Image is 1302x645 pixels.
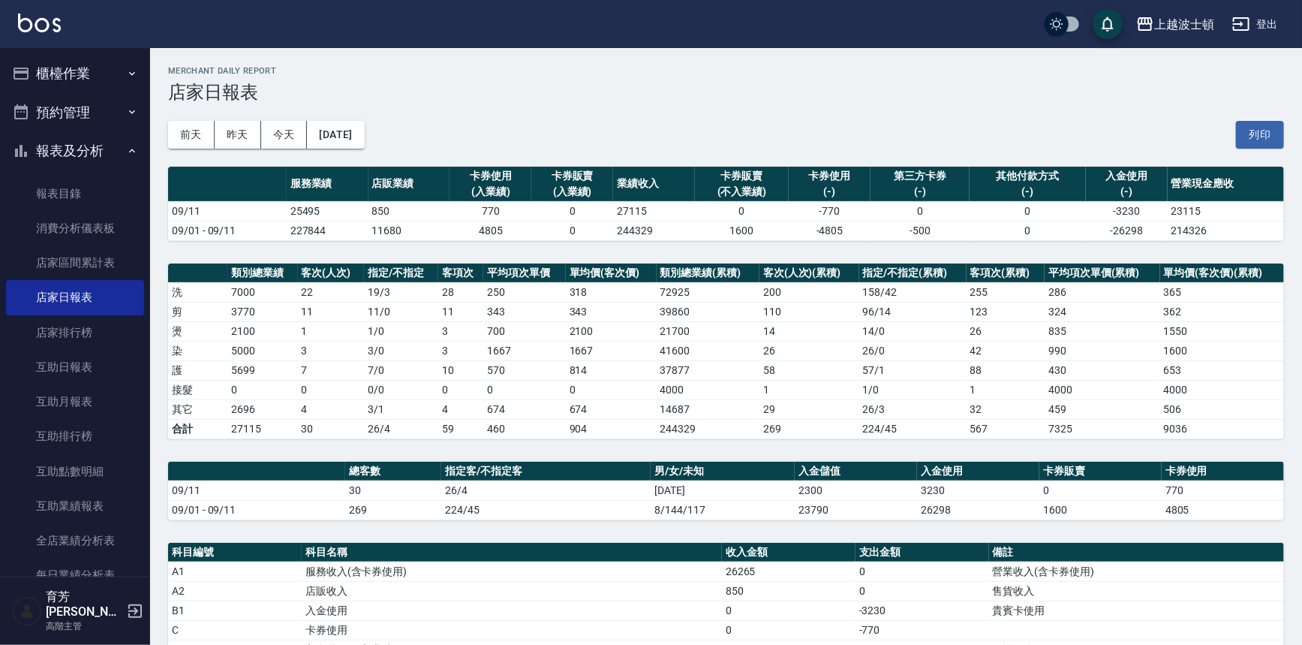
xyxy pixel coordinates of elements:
td: 27115 [613,201,695,221]
td: A2 [168,581,302,601]
th: 科目名稱 [302,543,722,562]
th: 總客數 [345,462,441,481]
div: 卡券販賣 [699,168,785,184]
td: 244329 [613,221,695,240]
td: 770 [450,201,531,221]
button: 昨天 [215,121,261,149]
td: 11 [298,302,364,321]
table: a dense table [168,167,1284,241]
td: 250 [483,282,565,302]
a: 店家區間累計表 [6,246,144,280]
td: 11680 [368,221,450,240]
a: 互助月報表 [6,384,144,419]
td: 1600 [695,221,789,240]
td: 11 / 0 [364,302,438,321]
td: 入金使用 [302,601,722,620]
td: 4000 [1160,380,1284,399]
td: 343 [483,302,565,321]
td: 110 [759,302,859,321]
td: 0 [483,380,565,399]
td: 850 [722,581,855,601]
button: 報表及分析 [6,131,144,170]
td: 8/144/117 [651,500,795,520]
td: 26265 [722,562,855,581]
td: 1600 [1160,341,1284,360]
td: 430 [1045,360,1160,380]
td: 88 [967,360,1045,380]
div: (入業績) [535,184,609,200]
a: 店家排行榜 [6,315,144,350]
td: 0 [227,380,297,399]
td: [DATE] [651,481,795,500]
td: A1 [168,562,302,581]
th: 入金儲值 [795,462,917,481]
td: 1550 [1160,321,1284,341]
h2: Merchant Daily Report [168,66,1284,76]
td: 14 [759,321,859,341]
div: 其他付款方式 [973,168,1082,184]
td: 39860 [657,302,759,321]
td: 30 [345,481,441,500]
img: Person [12,596,42,626]
td: 0 [531,201,613,221]
td: 286 [1045,282,1160,302]
td: 0 [438,380,484,399]
td: 店販收入 [302,581,722,601]
th: 指定/不指定(累積) [859,264,967,283]
td: 其它 [168,399,227,419]
td: 1 [967,380,1045,399]
td: -3230 [855,601,989,620]
td: 26/4 [441,481,651,500]
td: 3 / 1 [364,399,438,419]
th: 科目編號 [168,543,302,562]
td: 3 [438,341,484,360]
td: 506 [1160,399,1284,419]
td: 653 [1160,360,1284,380]
td: 0 / 0 [364,380,438,399]
a: 報表目錄 [6,176,144,211]
td: 42 [967,341,1045,360]
div: 卡券販賣 [535,168,609,184]
td: 460 [483,419,565,439]
th: 指定客/不指定客 [441,462,651,481]
td: -26298 [1086,221,1168,240]
td: 2100 [566,321,657,341]
td: 30 [298,419,364,439]
td: 26/4 [364,419,438,439]
td: 7000 [227,282,297,302]
td: 343 [566,302,657,321]
td: 接髮 [168,380,227,399]
td: 26 / 3 [859,399,967,419]
td: 904 [566,419,657,439]
td: 269 [345,500,441,520]
a: 互助日報表 [6,350,144,384]
a: 消費分析儀表板 [6,211,144,246]
div: (-) [874,184,966,200]
th: 支出金額 [855,543,989,562]
td: 09/11 [168,201,287,221]
td: 37877 [657,360,759,380]
td: 770 [1162,481,1284,500]
td: 58 [759,360,859,380]
td: 224/45 [859,419,967,439]
td: 10 [438,360,484,380]
td: 19 / 3 [364,282,438,302]
th: 卡券販賣 [1039,462,1162,481]
button: 今天 [261,121,308,149]
th: 平均項次單價 [483,264,565,283]
td: 1600 [1039,500,1162,520]
td: 卡券使用 [302,620,722,640]
div: 第三方卡券 [874,168,966,184]
td: 染 [168,341,227,360]
td: 0 [871,201,970,221]
td: 1667 [566,341,657,360]
div: (-) [792,184,867,200]
th: 備註 [989,543,1284,562]
th: 類別總業績 [227,264,297,283]
td: 25495 [287,201,368,221]
button: save [1093,9,1123,39]
td: 26 [967,321,1045,341]
button: 上越波士頓 [1130,9,1220,40]
td: 990 [1045,341,1160,360]
h3: 店家日報表 [168,82,1284,103]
